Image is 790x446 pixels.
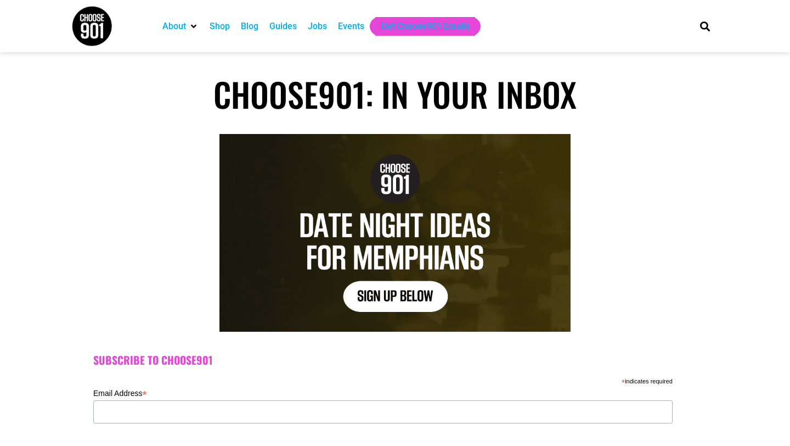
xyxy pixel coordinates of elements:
[162,20,186,33] a: About
[210,20,230,33] a: Shop
[269,20,297,33] a: Guides
[157,17,681,36] nav: Main nav
[219,134,571,332] img: Text graphic with "Choose 901" logo. Reads: "7 Things to Do in Memphis This Week. Sign Up Below."...
[338,20,364,33] a: Events
[93,375,673,386] div: indicates required
[93,354,697,367] h2: Subscribe to Choose901
[157,17,204,36] div: About
[93,386,673,399] label: Email Address
[696,17,714,35] div: Search
[241,20,258,33] a: Blog
[308,20,327,33] a: Jobs
[381,20,470,33] a: Get Choose901 Emails
[71,74,719,114] h1: Choose901: In Your Inbox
